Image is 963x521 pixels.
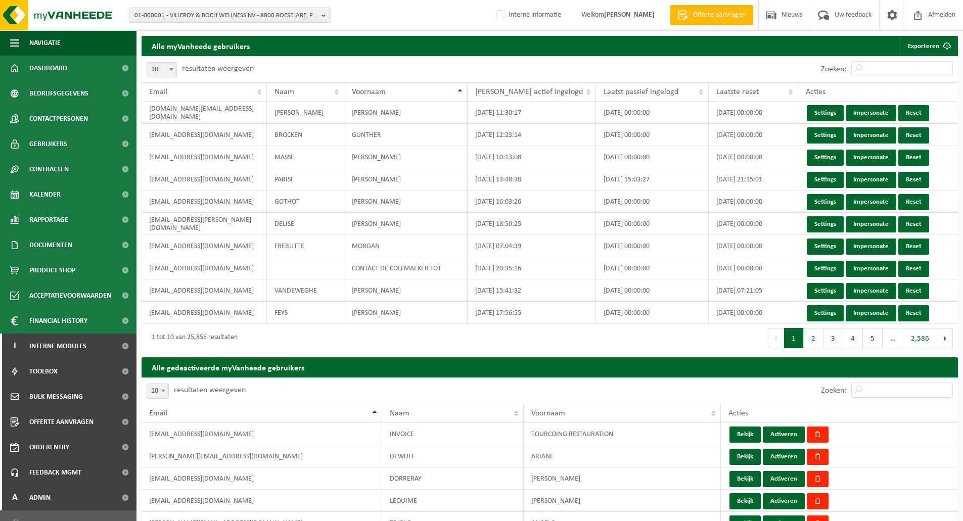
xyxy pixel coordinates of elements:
td: [EMAIL_ADDRESS][DOMAIN_NAME] [142,279,267,302]
td: DELISE [267,213,344,235]
span: 10 [147,63,176,77]
td: [DATE] 00:00:00 [709,124,798,146]
td: MASSE [267,146,344,168]
td: DEWULF [382,445,524,467]
span: Bedrijfsgegevens [29,81,88,106]
span: A [10,485,19,510]
td: [DATE] 00:00:00 [596,302,709,324]
span: Orderentry Goedkeuring [29,435,114,460]
button: Activeren [763,471,805,487]
td: [DATE] 16:03:26 [468,191,596,213]
a: Reset [898,261,929,277]
td: [DATE] 00:00:00 [596,235,709,257]
div: 1 tot 10 van 25,855 resultaten [147,329,238,347]
span: 10 [147,384,168,398]
td: [DATE] 00:00:00 [596,191,709,213]
span: Offerte aanvragen [29,409,94,435]
td: [DATE] 12:23:14 [468,124,596,146]
td: [DATE] 13:48:38 [468,168,596,191]
a: Settings [807,216,844,232]
label: resultaten weergeven [174,386,246,394]
td: [EMAIL_ADDRESS][DOMAIN_NAME] [142,302,267,324]
button: Activeren [763,427,805,443]
button: 2 [804,328,823,348]
button: 1 [784,328,804,348]
td: [DATE] 00:00:00 [709,235,798,257]
td: [DATE] 00:00:00 [709,302,798,324]
td: [EMAIL_ADDRESS][DOMAIN_NAME] [142,191,267,213]
span: Feedback MGMT [29,460,81,485]
a: Impersonate [846,194,896,210]
a: Settings [807,239,844,255]
td: [DATE] 10:13:08 [468,146,596,168]
span: Naam [274,88,294,96]
td: [DATE] 00:00:00 [596,213,709,235]
span: Offerte aanvragen [691,10,748,20]
td: [PERSON_NAME] [267,102,344,124]
td: INVOICE [382,423,524,445]
span: 10 [147,62,177,77]
span: Naam [390,409,409,417]
a: Impersonate [846,172,896,188]
span: Gebruikers [29,131,67,157]
a: Settings [807,305,844,321]
span: [PERSON_NAME] actief ingelogd [475,88,583,96]
span: Acties [728,409,748,417]
td: [EMAIL_ADDRESS][DOMAIN_NAME] [142,168,267,191]
span: Email [149,88,168,96]
span: … [883,328,903,348]
span: Bulk Messaging [29,384,83,409]
td: [DATE] 00:00:00 [596,279,709,302]
td: [PERSON_NAME] [524,467,721,490]
button: Bekijk [729,427,761,443]
button: 3 [823,328,843,348]
td: [DATE] 15:03:27 [596,168,709,191]
a: Impersonate [846,105,896,121]
td: [PERSON_NAME] [344,279,468,302]
a: Reset [898,194,929,210]
span: Dashboard [29,56,67,81]
button: Bekijk [729,449,761,465]
td: [DATE] 20:35:16 [468,257,596,279]
a: Reset [898,239,929,255]
button: 5 [863,328,883,348]
label: Zoeken: [821,387,846,395]
td: [DATE] 00:00:00 [709,213,798,235]
a: Impersonate [846,239,896,255]
span: Email [149,409,168,417]
td: [EMAIL_ADDRESS][DOMAIN_NAME] [142,146,267,168]
a: Reset [898,305,929,321]
td: [DATE] 00:00:00 [709,257,798,279]
a: Impersonate [846,261,896,277]
td: [PERSON_NAME] [344,102,468,124]
td: [DATE] 00:00:00 [709,102,798,124]
td: [DATE] 00:00:00 [596,146,709,168]
label: resultaten weergeven [182,65,254,73]
td: [DATE] 07:21:05 [709,279,798,302]
button: Next [937,328,953,348]
a: Reset [898,283,929,299]
span: Navigatie [29,30,61,56]
td: [PERSON_NAME] [344,168,468,191]
a: Reset [898,172,929,188]
td: [DATE] 18:50:25 [468,213,596,235]
span: Laatste reset [716,88,759,96]
td: [DOMAIN_NAME][EMAIL_ADDRESS][DOMAIN_NAME] [142,102,267,124]
a: Impersonate [846,150,896,166]
button: 2,586 [903,328,937,348]
button: 4 [843,328,863,348]
h2: Alle gedeactiveerde myVanheede gebruikers [142,357,958,377]
a: Impersonate [846,216,896,232]
button: Previous [768,328,784,348]
td: [PERSON_NAME] [344,213,468,235]
span: 01-000001 - VILLEROY & BOCH WELLNESS NV - 8800 ROESELARE, POPULIERSTRAAT 1 [134,8,317,23]
td: [EMAIL_ADDRESS][DOMAIN_NAME] [142,490,382,512]
a: Settings [807,172,844,188]
td: ARIANE [524,445,721,467]
td: [DATE] 00:00:00 [596,257,709,279]
td: GUNTHER [344,124,468,146]
td: [DATE] 17:56:55 [468,302,596,324]
span: Acceptatievoorwaarden [29,283,111,308]
a: Reset [898,150,929,166]
a: Settings [807,105,844,121]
